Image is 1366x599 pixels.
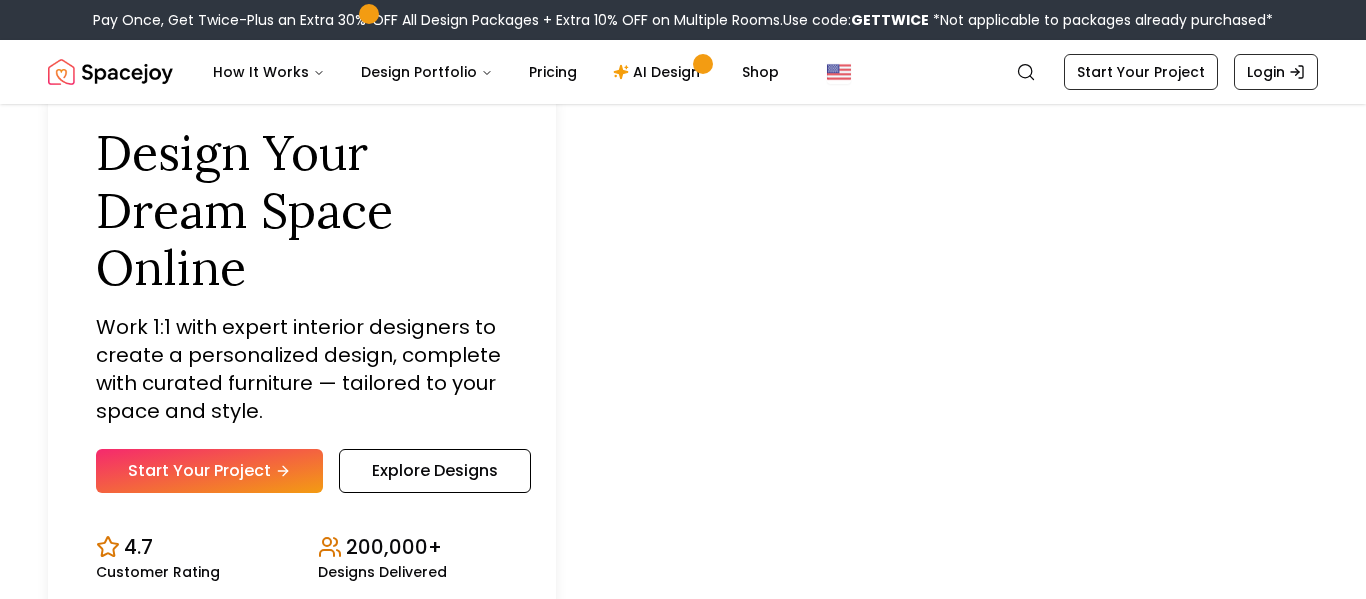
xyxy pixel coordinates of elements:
[96,124,508,297] h1: Design Your Dream Space Online
[124,533,153,561] p: 4.7
[597,52,722,92] a: AI Design
[197,52,341,92] button: How It Works
[96,449,323,493] a: Start Your Project
[96,565,220,579] small: Customer Rating
[929,10,1273,30] span: *Not applicable to packages already purchased*
[827,60,851,84] img: United States
[339,449,531,493] a: Explore Designs
[851,10,929,30] b: GETTWICE
[726,52,795,92] a: Shop
[513,52,593,92] a: Pricing
[345,52,509,92] button: Design Portfolio
[1234,54,1318,90] a: Login
[48,52,173,92] a: Spacejoy
[96,517,508,579] div: Design stats
[96,313,508,425] p: Work 1:1 with expert interior designers to create a personalized design, complete with curated fu...
[48,52,173,92] img: Spacejoy Logo
[1064,54,1218,90] a: Start Your Project
[783,10,929,30] span: Use code:
[197,52,795,92] nav: Main
[48,40,1318,104] nav: Global
[318,565,447,579] small: Designs Delivered
[346,533,442,561] p: 200,000+
[93,10,1273,30] div: Pay Once, Get Twice-Plus an Extra 30% OFF All Design Packages + Extra 10% OFF on Multiple Rooms.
